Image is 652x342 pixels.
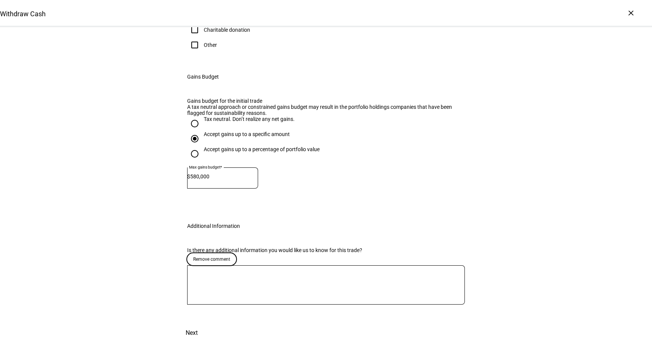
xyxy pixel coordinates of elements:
[187,98,465,104] div: Gains budget for the initial trade
[189,165,222,169] mat-label: Max gains budget*
[187,223,240,229] div: Additional Information
[187,173,190,180] span: $
[187,253,236,265] button: Remove comment
[187,74,219,80] div: Gains Budget
[187,247,465,253] div: Is there any additional information you would like us to know for this trade?
[175,324,208,342] button: Next
[204,146,320,152] div: Accept gains up to a percentage of portfolio value
[204,42,217,48] div: Other
[187,104,465,116] div: A tax neutral approach or constrained gains budget may result in the portfolio holdings companies...
[193,253,230,265] span: Remove comment
[625,7,637,19] div: ×
[204,116,295,122] div: Tax neutral. Don’t realize any net gains.
[186,324,198,342] span: Next
[204,27,250,33] div: Charitable donation
[204,131,290,137] div: Accept gains up to a specific amount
